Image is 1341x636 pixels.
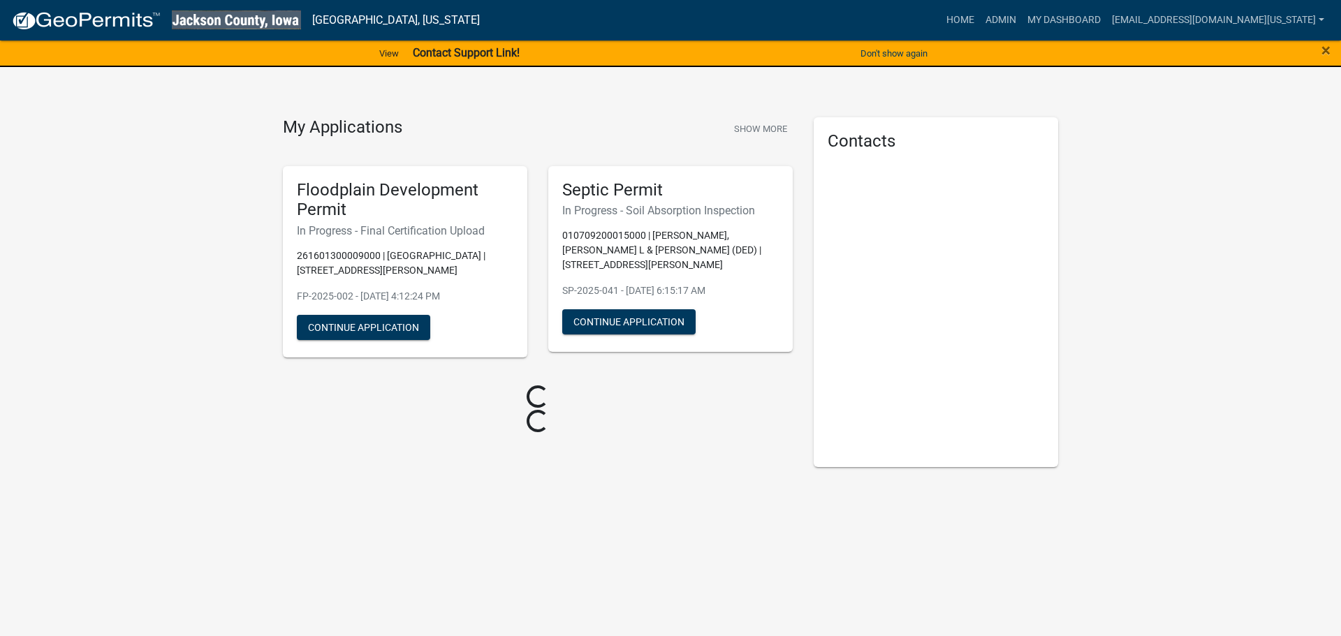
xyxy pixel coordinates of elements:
[374,42,404,65] a: View
[1321,40,1331,60] span: ×
[562,180,779,200] h5: Septic Permit
[297,289,513,304] p: FP-2025-002 - [DATE] 4:12:24 PM
[283,117,402,138] h4: My Applications
[297,315,430,340] button: Continue Application
[828,131,1044,151] h5: Contacts
[728,117,793,140] button: Show More
[1106,7,1330,34] a: [EMAIL_ADDRESS][DOMAIN_NAME][US_STATE]
[562,228,779,272] p: 010709200015000 | [PERSON_NAME], [PERSON_NAME] L & [PERSON_NAME] (DED) | [STREET_ADDRESS][PERSON_...
[172,10,301,29] img: Jackson County, Iowa
[980,7,1022,34] a: Admin
[562,204,779,217] h6: In Progress - Soil Absorption Inspection
[1022,7,1106,34] a: My Dashboard
[941,7,980,34] a: Home
[297,224,513,237] h6: In Progress - Final Certification Upload
[413,46,520,59] strong: Contact Support Link!
[562,283,779,298] p: SP-2025-041 - [DATE] 6:15:17 AM
[1321,42,1331,59] button: Close
[297,180,513,221] h5: Floodplain Development Permit
[312,8,480,32] a: [GEOGRAPHIC_DATA], [US_STATE]
[855,42,933,65] button: Don't show again
[562,309,696,334] button: Continue Application
[297,249,513,278] p: 261601300009000 | [GEOGRAPHIC_DATA] | [STREET_ADDRESS][PERSON_NAME]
